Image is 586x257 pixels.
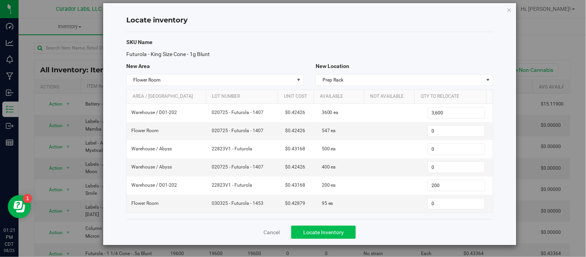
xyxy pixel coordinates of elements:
[285,145,305,153] span: $0.43168
[291,226,356,239] button: Locate Inventory
[428,107,485,118] input: 3,600
[212,145,276,153] span: 22823V1 - Futurola
[131,109,177,116] span: Warehouse / D01-202
[212,94,275,100] a: Lot Number
[127,75,294,85] span: Flower Room
[322,163,336,171] span: 400 ea
[303,229,344,235] span: Locate Inventory
[126,39,153,45] span: SKU Name
[131,163,172,171] span: Warehouse / Abyss
[294,75,304,85] span: select
[428,126,485,136] input: 0
[428,180,485,191] input: 200
[212,109,276,116] span: 020725 - Futurola - 1407
[131,182,177,189] span: Warehouse / D01-202
[322,145,336,153] span: 500 ea
[285,109,305,116] span: $0.42426
[428,162,485,173] input: 0
[285,182,305,189] span: $0.43168
[285,127,305,134] span: $0.42426
[322,182,336,189] span: 200 ea
[131,145,172,153] span: Warehouse / Abyss
[212,163,276,171] span: 020725 - Futurola - 1407
[285,163,305,171] span: $0.42426
[131,127,159,134] span: Flower Room
[212,200,276,207] span: 030325 - Futurola - 1453
[126,51,210,57] span: Futurola - King Size Cone - 1g Blunt
[212,182,276,189] span: 22823V1 - Futurola
[131,200,159,207] span: Flower Room
[428,198,485,209] input: 0
[322,200,333,207] span: 95 ea
[316,75,483,85] span: Prep Rack
[284,94,311,100] a: Unit Cost
[322,109,339,116] span: 3600 ea
[428,144,485,155] input: 0
[483,75,493,85] span: select
[8,195,31,218] iframe: Resource center
[263,228,280,236] a: Cancel
[126,63,150,69] span: New Area
[126,15,493,26] h4: Locate inventory
[421,94,484,100] a: Qty to Relocate
[316,63,349,69] span: New Location
[212,127,276,134] span: 020725 - Futurola - 1407
[285,200,305,207] span: $0.42879
[370,94,412,100] a: Not Available
[322,127,336,134] span: 547 ea
[132,94,203,100] a: Area / [GEOGRAPHIC_DATA]
[320,94,362,100] a: Available
[23,194,32,203] iframe: Resource center unread badge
